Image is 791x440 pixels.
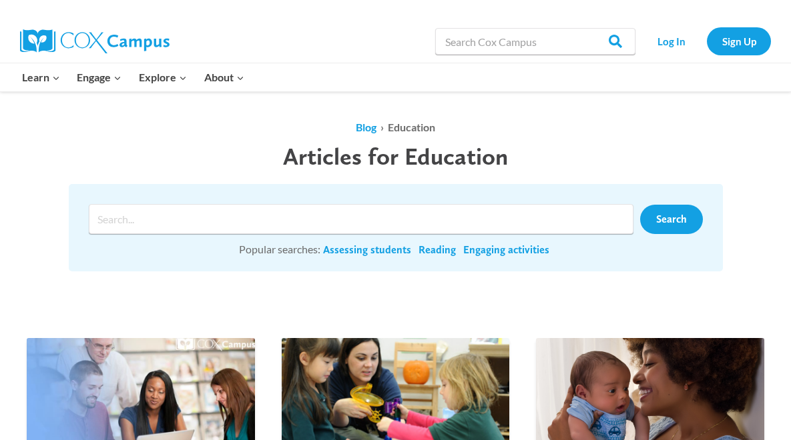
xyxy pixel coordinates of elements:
a: Assessing students [323,243,411,257]
span: Popular searches: [239,243,320,255]
form: Search form [89,204,640,234]
span: Explore [139,69,187,86]
img: Cox Campus [20,29,170,53]
input: Search Cox Campus [435,28,635,55]
span: Search [656,213,687,225]
a: Log In [642,27,700,55]
nav: Secondary Navigation [642,27,771,55]
span: Learn [22,69,60,86]
span: About [204,69,244,86]
span: Articles for Education [283,142,508,171]
a: Engaging activities [463,243,549,257]
input: Search input [89,204,633,234]
a: Sign Up [707,27,771,55]
span: Education [388,121,435,133]
a: Reading [419,243,456,257]
nav: Primary Navigation [13,63,252,91]
ol: › [69,119,723,136]
a: Search [640,205,703,234]
span: Engage [77,69,121,86]
a: Blog [356,121,376,133]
